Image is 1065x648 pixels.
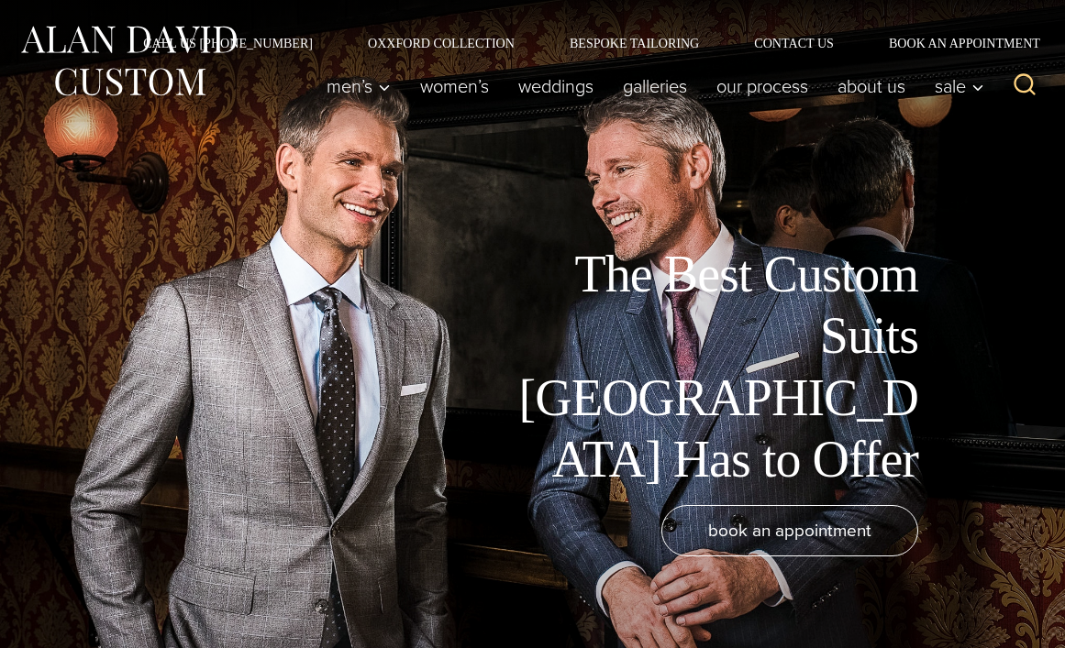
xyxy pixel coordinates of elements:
[405,68,504,104] a: Women’s
[504,68,608,104] a: weddings
[327,77,391,95] span: Men’s
[608,68,702,104] a: Galleries
[661,505,918,556] a: book an appointment
[18,20,239,102] img: Alan David Custom
[116,37,340,49] a: Call Us [PHONE_NUMBER]
[702,68,823,104] a: Our Process
[116,37,1047,49] nav: Secondary Navigation
[1003,64,1047,108] button: View Search Form
[340,37,542,49] a: Oxxford Collection
[542,37,727,49] a: Bespoke Tailoring
[727,37,861,49] a: Contact Us
[505,244,918,490] h1: The Best Custom Suits [GEOGRAPHIC_DATA] Has to Offer
[312,68,993,104] nav: Primary Navigation
[708,517,871,544] span: book an appointment
[861,37,1047,49] a: Book an Appointment
[823,68,920,104] a: About Us
[935,77,984,95] span: Sale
